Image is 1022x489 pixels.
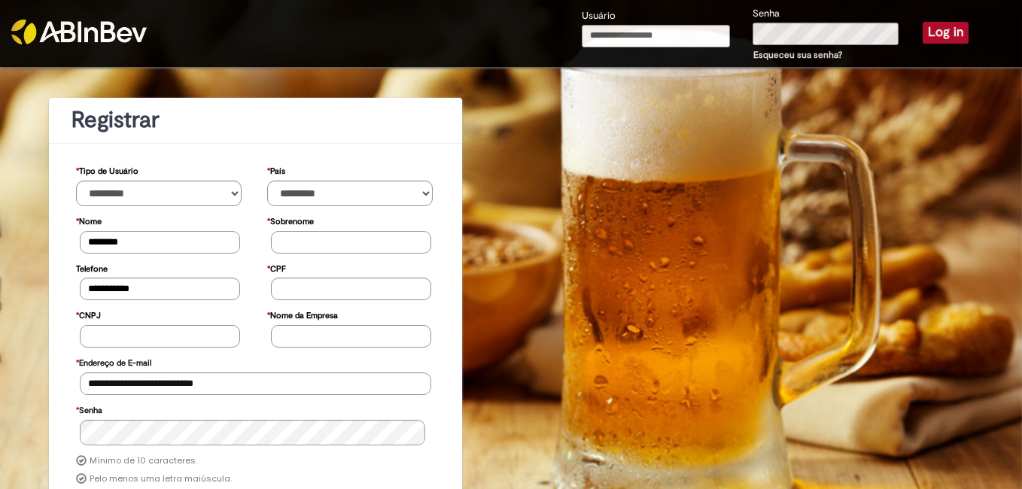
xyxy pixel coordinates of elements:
[923,22,969,43] button: Log in
[11,20,147,44] img: ABInbev-white.png
[90,473,232,485] label: Pelo menos uma letra maiúscula.
[582,9,616,23] label: Usuário
[267,257,286,278] label: CPF
[753,7,780,21] label: Senha
[76,398,102,420] label: Senha
[76,351,151,372] label: Endereço de E-mail
[76,159,138,181] label: Tipo de Usuário
[76,209,102,231] label: Nome
[90,455,197,467] label: Mínimo de 10 caracteres.
[71,108,440,132] h1: Registrar
[267,209,314,231] label: Sobrenome
[267,159,285,181] label: País
[76,257,108,278] label: Telefone
[76,303,101,325] label: CNPJ
[753,49,842,61] a: Esqueceu sua senha?
[267,303,338,325] label: Nome da Empresa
